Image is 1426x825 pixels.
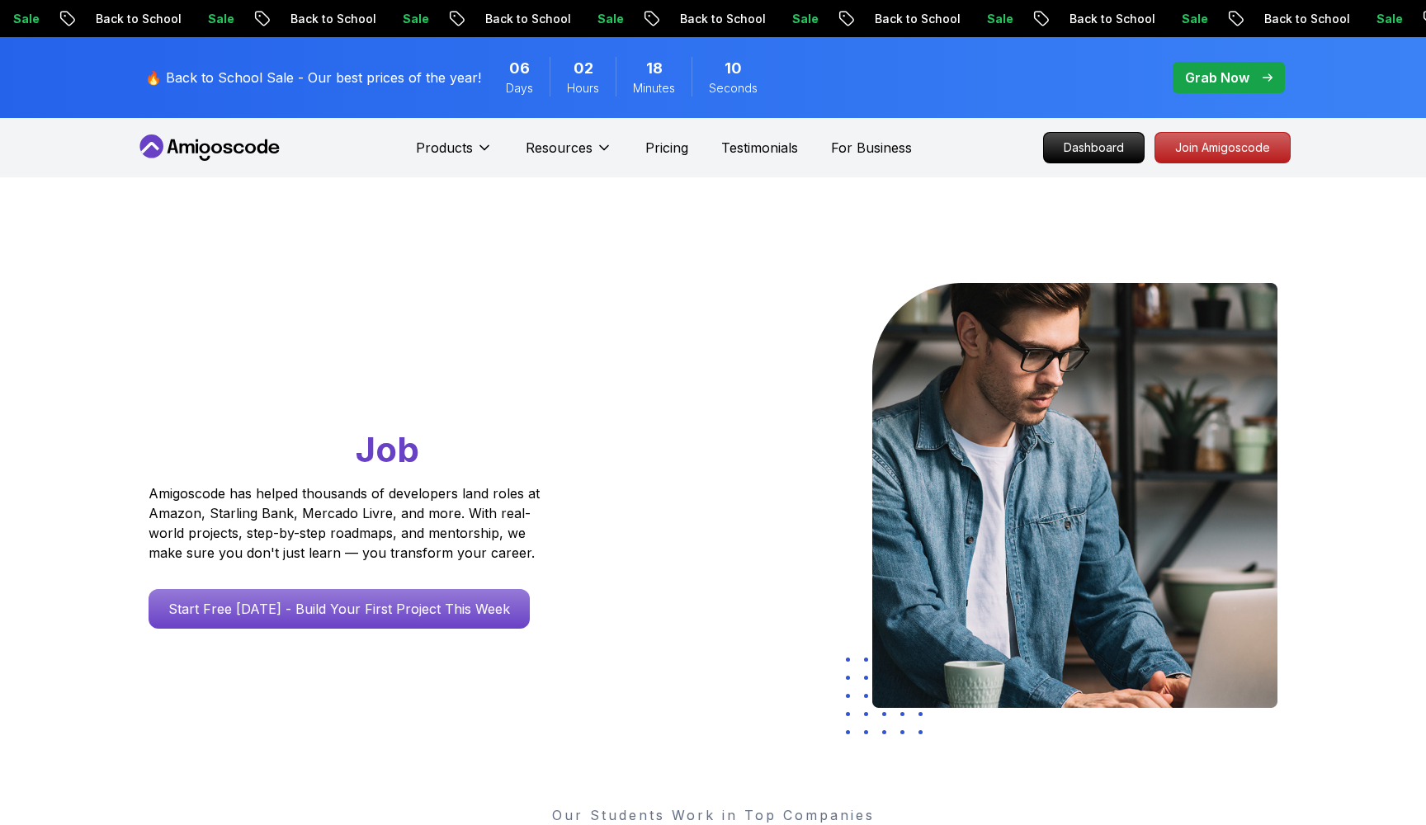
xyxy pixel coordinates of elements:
[763,11,816,27] p: Sale
[509,57,530,80] span: 6 Days
[1235,11,1348,27] p: Back to School
[526,138,593,158] p: Resources
[725,57,742,80] span: 10 Seconds
[416,138,473,158] p: Products
[179,11,232,27] p: Sale
[645,138,688,158] a: Pricing
[526,138,612,171] button: Resources
[149,589,530,629] a: Start Free [DATE] - Build Your First Project This Week
[67,11,179,27] p: Back to School
[872,283,1277,708] img: hero
[1154,132,1291,163] a: Join Amigoscode
[567,80,599,97] span: Hours
[1348,11,1400,27] p: Sale
[574,57,593,80] span: 2 Hours
[633,80,675,97] span: Minutes
[709,80,758,97] span: Seconds
[651,11,763,27] p: Back to School
[149,283,603,474] h1: Go From Learning to Hired: Master Java, Spring Boot & Cloud Skills That Get You the
[456,11,569,27] p: Back to School
[262,11,374,27] p: Back to School
[1155,133,1290,163] p: Join Amigoscode
[149,805,1277,825] p: Our Students Work in Top Companies
[416,138,493,171] button: Products
[1044,133,1144,163] p: Dashboard
[846,11,958,27] p: Back to School
[1185,68,1249,87] p: Grab Now
[145,68,481,87] p: 🔥 Back to School Sale - Our best prices of the year!
[958,11,1011,27] p: Sale
[1043,132,1145,163] a: Dashboard
[831,138,912,158] a: For Business
[721,138,798,158] a: Testimonials
[374,11,427,27] p: Sale
[1153,11,1206,27] p: Sale
[646,57,663,80] span: 18 Minutes
[149,483,545,563] p: Amigoscode has helped thousands of developers land roles at Amazon, Starling Bank, Mercado Livre,...
[569,11,621,27] p: Sale
[356,428,419,470] span: Job
[506,80,533,97] span: Days
[1041,11,1153,27] p: Back to School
